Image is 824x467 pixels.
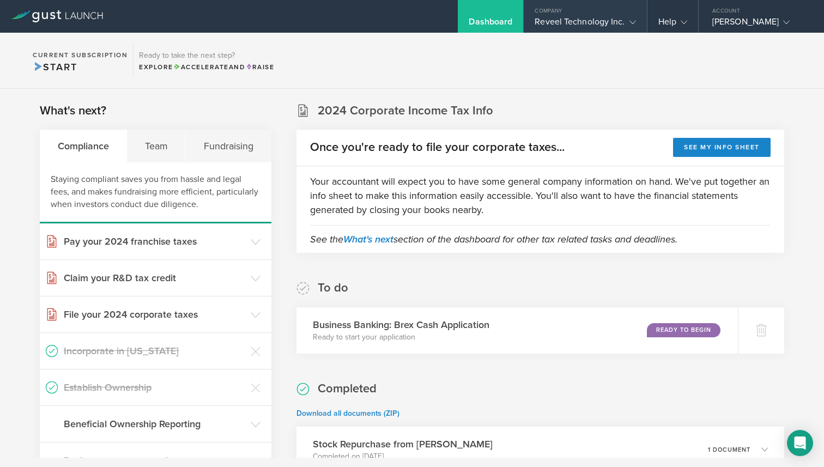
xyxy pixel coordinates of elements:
div: Explore [139,62,274,72]
h3: Business Banking: Brex Cash Application [313,318,489,332]
p: Your accountant will expect you to have some general company information on hand. We've put toget... [310,174,771,217]
span: Start [33,61,77,73]
h2: Once you're ready to file your corporate taxes... [310,140,565,155]
h3: Claim your R&D tax credit [64,271,245,285]
div: Reveel Technology Inc. [535,16,635,33]
span: Raise [245,63,274,71]
div: Business Banking: Brex Cash ApplicationReady to start your applicationReady to Begin [296,307,738,354]
button: See my info sheet [673,138,771,157]
h2: 2024 Corporate Income Tax Info [318,103,493,119]
h2: Current Subscription [33,52,128,58]
h2: What's next? [40,103,106,119]
div: Dashboard [469,16,512,33]
a: Download all documents (ZIP) [296,409,399,418]
div: Ready to Begin [647,323,720,337]
div: Team [127,130,186,162]
h3: Beneficial Ownership Reporting [64,417,245,431]
h3: Stock Repurchase from [PERSON_NAME] [313,437,493,451]
h3: File your 2024 corporate taxes [64,307,245,322]
h3: Ready to take the next step? [139,52,274,59]
h3: Incorporate in [US_STATE] [64,344,245,358]
h2: Completed [318,381,377,397]
div: [PERSON_NAME] [712,16,805,33]
div: Fundraising [186,130,271,162]
p: 1 document [708,447,750,453]
p: Ready to start your application [313,332,489,343]
a: What's next [343,233,393,245]
h3: Establish Ownership [64,380,245,395]
div: Ready to take the next step?ExploreAccelerateandRaise [133,44,280,77]
h2: To do [318,280,348,296]
div: Help [658,16,687,33]
div: Compliance [40,130,127,162]
h3: Pay your 2024 franchise taxes [64,234,245,248]
p: Completed on [DATE] [313,451,493,462]
div: Staying compliant saves you from hassle and legal fees, and makes fundraising more efficient, par... [40,162,271,223]
div: Open Intercom Messenger [787,430,813,456]
em: See the section of the dashboard for other tax related tasks and deadlines. [310,233,677,245]
span: and [173,63,246,71]
span: Accelerate [173,63,229,71]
